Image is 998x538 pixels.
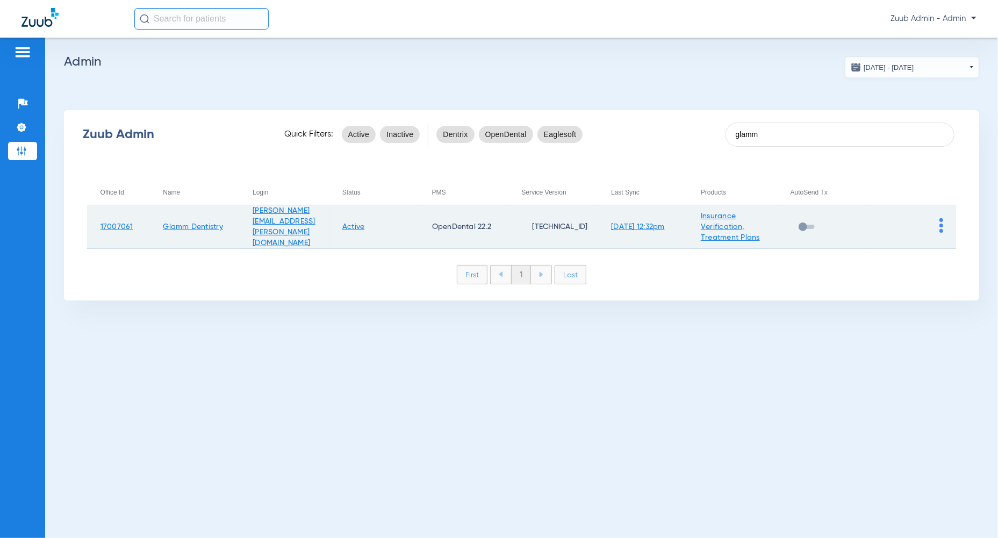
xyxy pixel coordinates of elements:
[253,186,268,198] div: Login
[432,186,446,198] div: PMS
[386,129,413,140] span: Inactive
[791,186,828,198] div: AutoSend Tx
[342,186,361,198] div: Status
[851,62,861,73] img: date.svg
[791,186,867,198] div: AutoSend Tx
[253,207,315,247] a: [PERSON_NAME][EMAIL_ADDRESS][PERSON_NAME][DOMAIN_NAME]
[21,8,59,27] img: Zuub Logo
[544,129,577,140] span: Eaglesoft
[432,186,508,198] div: PMS
[285,129,334,140] span: Quick Filters:
[342,186,419,198] div: Status
[485,129,527,140] span: OpenDental
[443,129,468,140] span: Dentrix
[140,14,149,24] img: Search Icon
[342,223,365,231] a: Active
[253,186,329,198] div: Login
[944,486,998,538] iframe: Chat Widget
[701,186,777,198] div: Products
[14,46,31,59] img: hamburger-icon
[100,186,150,198] div: Office Id
[845,56,979,78] button: [DATE] - [DATE]
[100,223,133,231] a: 17007061
[342,124,420,145] mat-chip-listbox: status-filters
[701,212,760,241] a: Insurance Verification, Treatment Plans
[701,186,726,198] div: Products
[611,186,687,198] div: Last Sync
[511,266,531,284] li: 1
[163,223,223,231] a: Glamm Dentistry
[891,13,977,24] span: Zuub Admin - Admin
[163,186,239,198] div: Name
[419,205,508,249] td: OpenDental 22.2
[939,218,943,233] img: group-dot-blue.svg
[134,8,269,30] input: Search for patients
[436,124,583,145] mat-chip-listbox: pms-filters
[539,272,543,277] img: arrow-right-blue.svg
[64,56,979,67] h2: Admin
[499,271,503,277] img: arrow-left-blue.svg
[521,186,598,198] div: Service Version
[555,265,586,284] li: Last
[508,205,598,249] td: [TECHNICAL_ID]
[611,223,665,231] a: [DATE] 12:32pm
[348,129,370,140] span: Active
[611,186,640,198] div: Last Sync
[457,265,487,284] li: First
[521,186,566,198] div: Service Version
[163,186,180,198] div: Name
[726,123,954,147] input: SEARCH office ID, email, name
[100,186,124,198] div: Office Id
[83,129,266,140] div: Zuub Admin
